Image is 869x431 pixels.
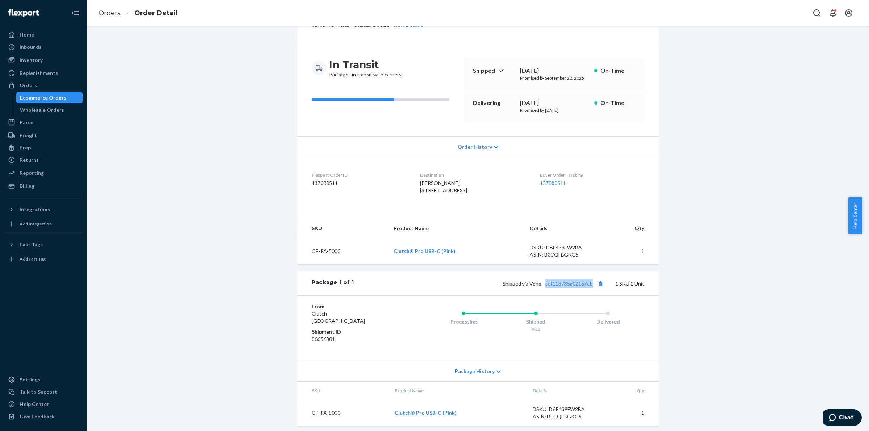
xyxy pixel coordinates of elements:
[520,107,588,113] p: Promised by [DATE]
[20,106,64,114] div: Wholesale Orders
[520,99,588,107] div: [DATE]
[312,335,398,343] dd: 86656801
[20,31,34,38] div: Home
[540,180,566,186] a: 137080511
[8,9,39,17] img: Flexport logo
[297,219,388,238] th: SKU
[841,6,856,20] button: Open account menu
[312,303,398,310] dt: From
[572,318,644,325] div: Delivered
[4,54,83,66] a: Inventory
[4,239,83,250] button: Fast Tags
[312,179,408,187] dd: 137080511
[312,279,354,288] div: Package 1 of 1
[427,318,500,325] div: Processing
[20,388,57,396] div: Talk to Support
[545,280,593,287] a: adf113735a02167eb
[4,411,83,422] button: Give Feedback
[297,238,388,265] td: CP-PA-5000
[20,69,58,77] div: Replenishments
[20,206,50,213] div: Integrations
[68,6,83,20] button: Close Navigation
[4,117,83,128] a: Parcel
[533,406,601,413] div: DSKU: D6P439FW2BA
[354,279,644,288] div: 1 SKU 1 Unit
[4,167,83,179] a: Reporting
[4,29,83,41] a: Home
[4,67,83,79] a: Replenishments
[540,172,644,178] dt: Buyer Order Tracking
[4,398,83,410] a: Help Center
[20,241,43,248] div: Fast Tags
[20,169,44,177] div: Reporting
[389,382,527,400] th: Product Name
[312,172,408,178] dt: Flexport Order ID
[4,80,83,91] a: Orders
[329,58,402,71] h3: In Transit
[420,180,467,193] span: [PERSON_NAME] [STREET_ADDRESS]
[530,251,598,258] div: ASIN: B0CQFBGKG5
[4,41,83,53] a: Inbounds
[16,92,83,103] a: Ecommerce Orders
[500,318,572,325] div: Shipped
[312,310,365,324] span: Clutch [GEOGRAPHIC_DATA]
[20,119,35,126] div: Parcel
[388,219,524,238] th: Product Name
[4,374,83,385] a: Settings
[20,256,46,262] div: Add Fast Tag
[826,6,840,20] button: Open notifications
[4,142,83,153] a: Prep
[20,56,43,64] div: Inventory
[297,400,389,426] td: CP-PA-5000
[503,280,605,287] span: Shipped via Veho
[596,279,605,288] button: Copy tracking number
[98,9,121,17] a: Orders
[20,43,42,51] div: Inbounds
[604,238,659,265] td: 1
[604,219,659,238] th: Qty
[458,143,492,151] span: Order History
[4,154,83,166] a: Returns
[530,244,598,251] div: DSKU: D6P439FW2BA
[134,9,177,17] a: Order Detail
[16,104,83,116] a: Wholesale Orders
[394,248,456,254] a: Clutch® Pro USB-C (Pink)
[20,401,49,408] div: Help Center
[606,382,659,400] th: Qty
[329,58,402,78] div: Packages in transit with carriers
[20,144,31,151] div: Prep
[4,204,83,215] button: Integrations
[520,75,588,81] p: Promised by September 22, 2025
[4,386,83,398] button: Talk to Support
[455,368,495,375] span: Package History
[4,253,83,265] a: Add Fast Tag
[606,400,659,426] td: 1
[533,413,601,420] div: ASIN: B0CQFBGKG5
[520,67,588,75] div: [DATE]
[20,156,39,164] div: Returns
[297,382,389,400] th: SKU
[20,82,37,89] div: Orders
[4,180,83,192] a: Billing
[312,328,398,335] dt: Shipment ID
[473,67,514,75] p: Shipped
[848,197,862,234] button: Help Center
[20,182,34,190] div: Billing
[823,409,862,427] iframe: Opens a widget where you can chat to one of our agents
[20,413,55,420] div: Give Feedback
[600,99,635,107] p: On-Time
[20,376,40,383] div: Settings
[527,382,606,400] th: Details
[524,219,604,238] th: Details
[810,6,824,20] button: Open Search Box
[500,326,572,332] div: 9/22
[600,67,635,75] p: On-Time
[395,410,457,416] a: Clutch® Pro USB-C (Pink)
[4,218,83,230] a: Add Integration
[20,221,52,227] div: Add Integration
[4,130,83,141] a: Freight
[93,3,183,24] ol: breadcrumbs
[20,94,66,101] div: Ecommerce Orders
